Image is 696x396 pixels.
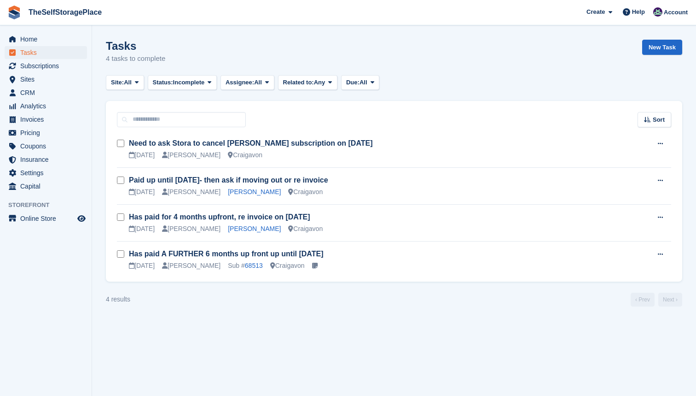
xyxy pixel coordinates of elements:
[162,261,220,271] div: [PERSON_NAME]
[5,180,87,193] a: menu
[220,75,274,90] button: Assignee: All
[288,187,323,197] div: Craigavon
[173,78,205,87] span: Incomplete
[629,293,684,307] nav: Page
[254,78,262,87] span: All
[314,78,325,87] span: Any
[228,225,281,232] a: [PERSON_NAME]
[20,86,75,99] span: CRM
[278,75,337,90] button: Related to: Any
[228,150,262,160] div: Craigavon
[245,262,263,269] a: 68513
[129,261,155,271] div: [DATE]
[8,201,92,210] span: Storefront
[20,113,75,126] span: Invoices
[5,153,87,166] a: menu
[5,166,87,179] a: menu
[631,293,655,307] a: Previous
[5,113,87,126] a: menu
[586,7,605,17] span: Create
[632,7,645,17] span: Help
[20,153,75,166] span: Insurance
[20,33,75,46] span: Home
[148,75,217,90] button: Status: Incomplete
[20,126,75,139] span: Pricing
[20,46,75,59] span: Tasks
[226,78,254,87] span: Assignee:
[5,33,87,46] a: menu
[106,53,165,64] p: 4 tasks to complete
[642,40,682,55] a: New Task
[20,166,75,179] span: Settings
[20,180,75,193] span: Capital
[5,100,87,112] a: menu
[5,86,87,99] a: menu
[25,5,105,20] a: TheSelfStoragePlace
[653,115,665,124] span: Sort
[124,78,132,87] span: All
[106,295,130,304] div: 4 results
[76,213,87,224] a: Preview store
[153,78,173,87] span: Status:
[270,261,305,271] div: Craigavon
[129,224,155,234] div: [DATE]
[228,261,263,271] div: Sub #
[129,139,373,147] a: Need to ask Stora to cancel [PERSON_NAME] subscription on [DATE]
[129,176,328,184] a: Paid up until [DATE]- then ask if moving out or re invoice
[5,212,87,225] a: menu
[20,100,75,112] span: Analytics
[129,213,310,221] a: Has paid for 4 months upfront, re invoice on [DATE]
[106,40,165,52] h1: Tasks
[653,7,662,17] img: Sam
[341,75,379,90] button: Due: All
[162,187,220,197] div: [PERSON_NAME]
[5,126,87,139] a: menu
[162,150,220,160] div: [PERSON_NAME]
[129,150,155,160] div: [DATE]
[106,75,144,90] button: Site: All
[162,224,220,234] div: [PERSON_NAME]
[20,212,75,225] span: Online Store
[346,78,360,87] span: Due:
[664,8,688,17] span: Account
[20,59,75,72] span: Subscriptions
[283,78,314,87] span: Related to:
[5,46,87,59] a: menu
[5,140,87,153] a: menu
[360,78,367,87] span: All
[658,293,682,307] a: Next
[5,59,87,72] a: menu
[7,6,21,19] img: stora-icon-8386f47178a22dfd0bd8f6a31ec36ba5ce8667c1dd55bd0f319d3a0aa187defe.svg
[5,73,87,86] a: menu
[129,250,323,258] a: Has paid A FURTHER 6 months up front up until [DATE]
[111,78,124,87] span: Site:
[228,188,281,195] a: [PERSON_NAME]
[129,187,155,197] div: [DATE]
[20,140,75,153] span: Coupons
[288,224,323,234] div: Craigavon
[20,73,75,86] span: Sites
